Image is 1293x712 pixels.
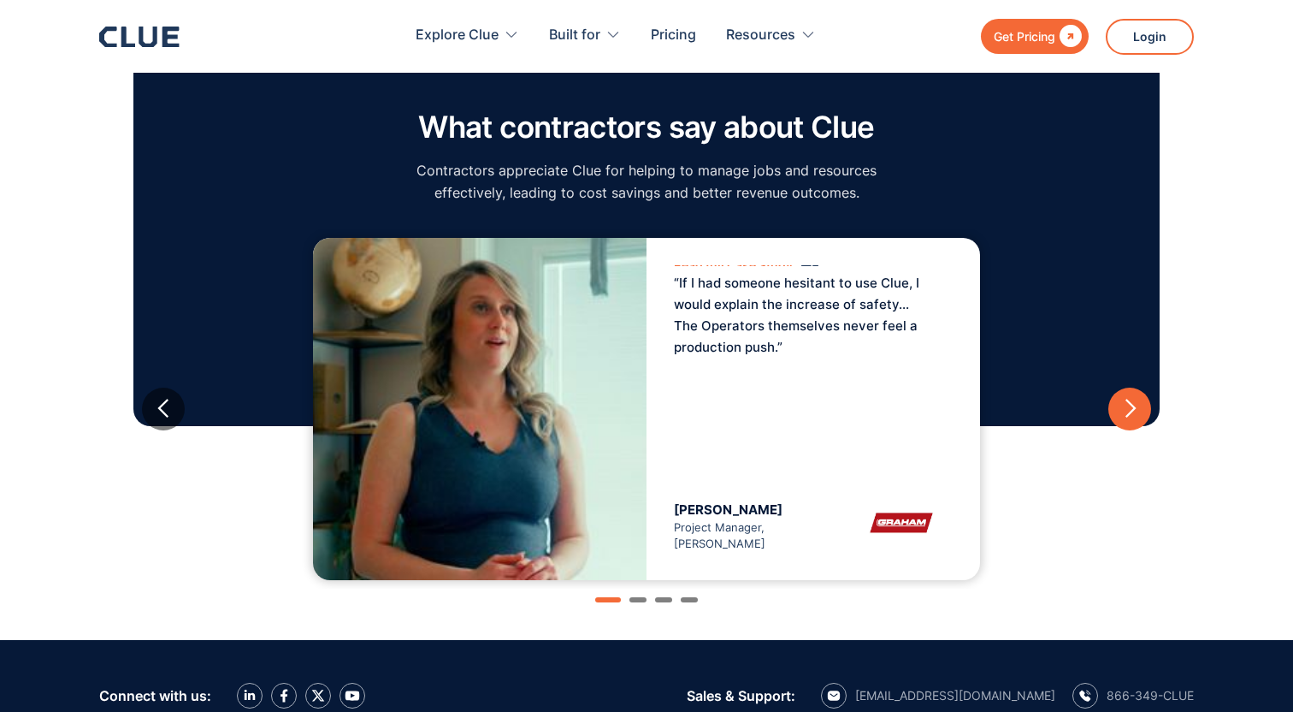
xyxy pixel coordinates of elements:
[726,9,795,62] div: Resources
[142,221,1151,597] div: carousel
[674,254,793,276] p: Read full Case Study
[726,9,816,62] div: Resources
[1072,683,1194,709] a: calling icon866-349-CLUE
[981,19,1089,54] a: Get Pricing
[681,597,698,602] div: Show slide 4 of 4
[827,691,841,701] img: email icon
[416,9,519,62] div: Explore Clue
[142,388,185,430] div: previous slide
[855,688,1055,703] div: [EMAIL_ADDRESS][DOMAIN_NAME]
[549,9,621,62] div: Built for
[1108,388,1151,430] div: next slide
[99,688,211,703] div: Connect with us:
[651,9,696,62] a: Pricing
[416,9,499,62] div: Explore Clue
[850,501,953,544] img: graham logo image
[674,272,930,359] p: “If I had someone hesitant to use Clue, I would explain the increase of safety... The Operators t...
[655,597,672,602] div: Show slide 3 of 4
[674,501,813,553] div: Project Manager, [PERSON_NAME]
[1079,690,1091,702] img: calling icon
[1055,26,1082,47] div: 
[407,160,886,203] p: Contractors appreciate Clue for helping to manage jobs and resources effectively, leading to cost...
[801,257,818,274] img: right arrow icon
[821,683,1055,709] a: email icon[EMAIL_ADDRESS][DOMAIN_NAME]
[994,26,1055,47] div: Get Pricing
[280,689,288,703] img: facebook icon
[687,688,795,703] div: Sales & Support:
[595,597,621,602] div: Show slide 1 of 4
[549,9,600,62] div: Built for
[407,110,886,144] h2: What contractors say about Clue
[1107,688,1194,703] div: 866-349-CLUE
[1106,19,1194,55] a: Login
[244,690,256,701] img: LinkedIn icon
[142,229,1151,589] div: 1 of 4
[311,689,325,703] img: X icon twitter
[674,501,782,518] span: [PERSON_NAME]
[345,691,360,701] img: YouTube Icon
[629,597,646,602] div: Show slide 2 of 4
